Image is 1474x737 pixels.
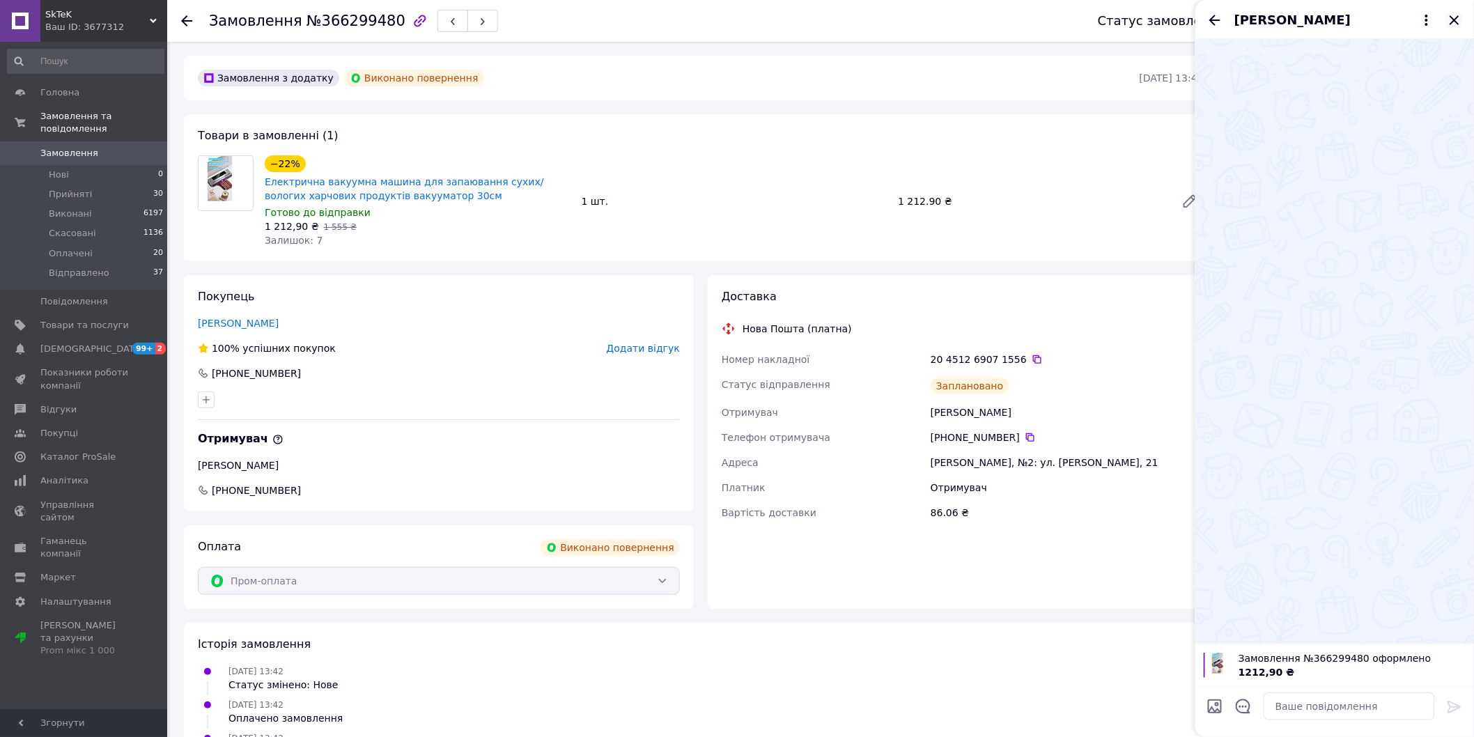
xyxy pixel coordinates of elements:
span: Налаштування [40,596,111,608]
div: Prom мікс 1 000 [40,644,129,657]
div: [PERSON_NAME] [198,458,680,472]
div: Статус змінено: Нове [228,678,339,692]
div: успішних покупок [198,341,336,355]
span: Замовлення [209,13,302,29]
span: Покупці [40,427,78,440]
span: [PHONE_NUMBER] [210,483,302,497]
span: Покупець [198,290,255,303]
div: [PHONE_NUMBER] [931,430,1204,444]
div: Ваш ID: 3677312 [45,21,167,33]
span: Замовлення №366299480 оформлено [1239,651,1466,665]
button: Закрити [1446,12,1463,29]
span: [PERSON_NAME] [1234,11,1351,29]
span: Адреса [722,457,759,468]
span: 1136 [143,227,163,240]
span: Залишок: 7 [265,235,323,246]
button: [PERSON_NAME] [1234,11,1435,29]
span: [DATE] 13:42 [228,667,284,676]
div: −22% [265,155,306,172]
span: Виконані [49,208,92,220]
span: Номер накладної [722,354,810,365]
div: 1 212.90 ₴ [892,192,1170,211]
div: Статус замовлення [1098,14,1226,28]
span: Готово до відправки [265,207,371,218]
span: Статус відправлення [722,379,830,390]
span: Отримувач [722,407,778,418]
button: Відкрити шаблони відповідей [1234,697,1252,715]
span: Вартість доставки [722,507,816,518]
div: Виконано повернення [541,539,680,556]
span: Замовлення та повідомлення [40,110,167,135]
span: Гаманець компанії [40,535,129,560]
time: [DATE] 13:42 [1140,72,1204,84]
span: Відгуки [40,403,77,416]
img: Електрична вакуумна машина для запаювання сухих/вологих харчових продуктів вакууматор 30см [208,156,245,210]
a: Електрична вакуумна машина для запаювання сухих/вологих харчових продуктів вакууматор 30см [265,176,544,201]
div: 20 4512 6907 1556 [931,352,1204,366]
span: Показники роботи компанії [40,366,129,391]
div: Заплановано [931,378,1009,394]
span: 37 [153,267,163,279]
span: Управління сайтом [40,499,129,524]
span: Скасовані [49,227,96,240]
span: Замовлення [40,147,98,160]
span: 20 [153,247,163,260]
span: Повідомлення [40,295,108,308]
span: Історія замовлення [198,637,311,651]
a: Редагувати [1176,187,1204,215]
span: 0 [158,169,163,181]
span: [PERSON_NAME] та рахунки [40,619,129,658]
span: 1212,90 ₴ [1239,667,1295,678]
span: 1 555 ₴ [324,222,357,232]
span: Оплачені [49,247,93,260]
span: Головна [40,86,79,99]
img: 6567884948_w100_h100_elektrichna-vakuumna-mashina.jpg [1212,653,1229,678]
span: Телефон отримувача [722,432,830,443]
span: Маркет [40,571,76,584]
div: Виконано повернення [345,70,484,86]
span: Отримувач [198,432,284,445]
span: 99+ [132,343,155,355]
span: №366299480 [307,13,405,29]
span: Каталог ProSale [40,451,116,463]
span: [DATE] 13:42 [228,700,284,710]
span: 6197 [143,208,163,220]
div: Оплачено замовлення [228,711,343,725]
span: 100% [212,343,240,354]
div: 1 шт. [576,192,893,211]
span: Доставка [722,290,777,303]
span: Нові [49,169,69,181]
div: Замовлення з додатку [198,70,339,86]
div: 86.06 ₴ [928,500,1207,525]
div: [PERSON_NAME] [928,400,1207,425]
span: Прийняті [49,188,92,201]
div: Повернутися назад [181,14,192,28]
span: Товари в замовленні (1) [198,129,339,142]
span: 1 212,90 ₴ [265,221,319,232]
span: Оплата [198,540,241,553]
span: Товари та послуги [40,319,129,332]
div: [PERSON_NAME], №2: ул. [PERSON_NAME], 21 [928,450,1207,475]
span: Додати відгук [607,343,680,354]
input: Пошук [7,49,164,74]
span: Відправлено [49,267,109,279]
a: [PERSON_NAME] [198,318,279,329]
span: Аналітика [40,474,88,487]
span: Платник [722,482,766,493]
span: SkTeK [45,8,150,21]
div: Отримувач [928,475,1207,500]
span: 30 [153,188,163,201]
span: [DEMOGRAPHIC_DATA] [40,343,143,355]
button: Назад [1207,12,1223,29]
span: 2 [155,343,166,355]
div: Нова Пошта (платна) [739,322,855,336]
div: [PHONE_NUMBER] [210,366,302,380]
